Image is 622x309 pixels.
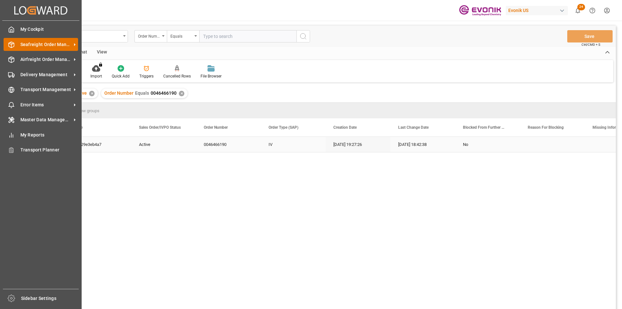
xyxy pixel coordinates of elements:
[506,6,568,15] div: Evonik US
[326,137,390,152] div: [DATE] 19:27:26
[167,30,199,42] button: open menu
[179,91,184,96] div: ✕
[139,125,181,130] span: Sales Order/IVPO Status
[139,73,154,79] div: Triggers
[4,128,78,141] a: My Reports
[199,30,296,42] input: Type to search
[463,125,506,130] span: Blocked From Further Processing
[104,90,133,96] span: Order Number
[296,30,310,42] button: search button
[20,71,72,78] span: Delivery Management
[138,32,160,39] div: Order Number
[261,137,326,152] div: IV
[20,101,72,108] span: Error Items
[582,42,600,47] span: Ctrl/CMD + S
[20,147,78,153] span: Transport Planner
[89,91,95,96] div: ✕
[201,73,222,79] div: File Browser
[20,116,72,123] span: Master Data Management
[151,90,177,96] span: 0046466190
[139,137,188,152] div: Active
[585,3,600,18] button: Help Center
[4,144,78,156] a: Transport Planner
[66,137,131,152] div: cab29e3eb4a7
[398,125,429,130] span: Last Change Date
[577,4,585,10] span: 24
[163,73,191,79] div: Cancelled Rows
[390,137,455,152] div: [DATE] 18:42:38
[20,26,78,33] span: My Cockpit
[4,23,78,36] a: My Cockpit
[21,295,79,302] span: Sidebar Settings
[506,4,570,17] button: Evonik US
[20,132,78,138] span: My Reports
[567,30,613,42] button: Save
[528,125,564,130] span: Reason For Blocking
[333,125,357,130] span: Creation Date
[459,5,501,16] img: Evonik-brand-mark-Deep-Purple-RGB.jpeg_1700498283.jpeg
[20,41,72,48] span: Seafreight Order Management
[204,125,228,130] span: Order Number
[20,86,72,93] span: Transport Management
[134,30,167,42] button: open menu
[463,137,512,152] div: No
[20,56,72,63] span: Airfreight Order Management
[196,137,261,152] div: 0046466190
[269,125,298,130] span: Order Type (SAP)
[112,73,130,79] div: Quick Add
[92,47,112,58] div: View
[170,32,192,39] div: Equals
[570,3,585,18] button: show 24 new notifications
[135,90,149,96] span: Equals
